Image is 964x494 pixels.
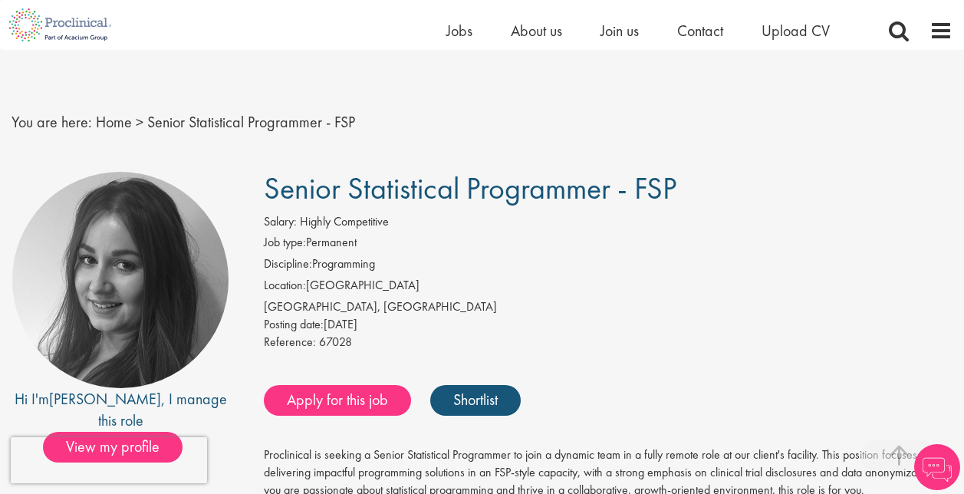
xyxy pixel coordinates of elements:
[264,316,324,332] span: Posting date:
[914,444,960,490] img: Chatbot
[264,334,316,351] label: Reference:
[430,385,521,416] a: Shortlist
[264,169,676,208] span: Senior Statistical Programmer - FSP
[264,234,306,252] label: Job type:
[264,213,297,231] label: Salary:
[12,388,229,432] div: Hi I'm , I manage this role
[264,234,952,255] li: Permanent
[12,172,229,388] img: imeage of recruiter Heidi Hennigan
[300,213,389,229] span: Highly Competitive
[264,255,952,277] li: Programming
[49,389,161,409] a: [PERSON_NAME]
[319,334,352,350] span: 67028
[264,277,952,298] li: [GEOGRAPHIC_DATA]
[511,21,562,41] a: About us
[446,21,472,41] a: Jobs
[264,385,411,416] a: Apply for this job
[264,316,952,334] div: [DATE]
[264,255,312,273] label: Discipline:
[600,21,639,41] a: Join us
[43,432,183,463] span: View my profile
[264,277,306,295] label: Location:
[147,112,355,132] span: Senior Statistical Programmer - FSP
[677,21,723,41] a: Contact
[136,112,143,132] span: >
[12,112,92,132] span: You are here:
[43,435,198,455] a: View my profile
[11,437,207,483] iframe: reCAPTCHA
[264,298,952,316] div: [GEOGRAPHIC_DATA], [GEOGRAPHIC_DATA]
[96,112,132,132] a: breadcrumb link
[762,21,830,41] a: Upload CV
